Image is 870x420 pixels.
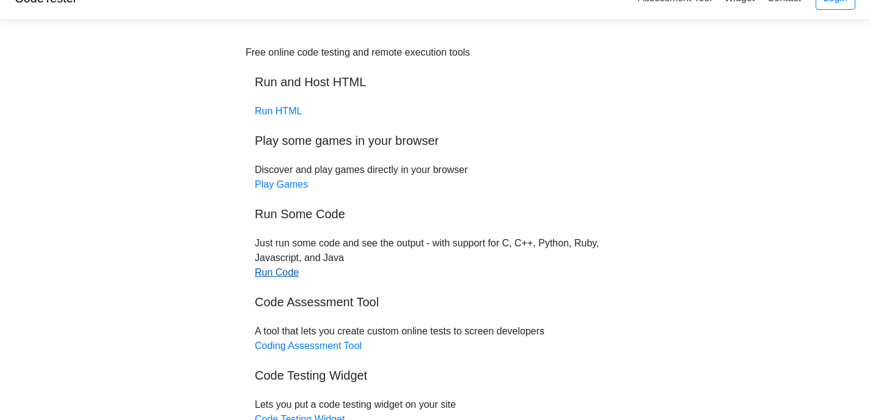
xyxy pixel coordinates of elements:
a: Run HTML [255,106,302,116]
a: Coding Assessment Tool [255,341,362,351]
h5: Run Some Code [255,207,615,221]
a: Play Games [255,179,308,190]
div: Free online code testing and remote execution tools [246,45,470,60]
h5: Run and Host HTML [255,75,615,89]
h5: Code Assessment Tool [255,295,615,309]
a: Run Code [255,267,299,278]
h5: Code Testing Widget [255,368,615,383]
h5: Play some games in your browser [255,133,615,148]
